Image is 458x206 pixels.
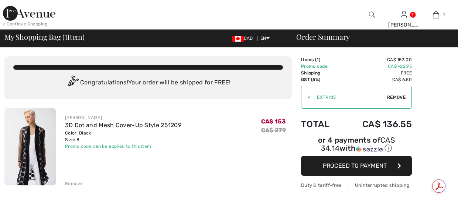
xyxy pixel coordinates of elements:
span: My Shopping Bag ( Item) [4,33,85,41]
img: Canadian Dollar [232,36,244,42]
td: Free [342,70,412,76]
span: CAD [232,36,256,41]
s: CA$ 279 [261,127,286,134]
span: Proceed to Payment [323,162,387,169]
span: 1 [443,11,445,18]
td: Shipping [301,70,342,76]
span: CA$ 34.14 [321,136,395,153]
div: Duty & tariff-free | Uninterrupted shipping [301,182,412,189]
img: 3D Dot and Mesh Cover-Up Style 251209 [4,108,56,185]
a: 1 [420,10,452,19]
span: 1 [65,31,67,41]
img: Sezzle [356,146,383,153]
td: Items ( ) [301,56,342,63]
button: Proceed to Payment [301,156,412,176]
div: [PERSON_NAME] [65,114,181,121]
div: Remove [65,180,83,187]
a: Sign In [401,11,407,18]
td: CA$ 6.50 [342,76,412,83]
img: My Bag [433,10,439,19]
td: GST (5%) [301,76,342,83]
img: search the website [369,10,375,19]
img: Congratulation2.svg [65,76,80,90]
div: Congratulations! Your order will be shipped for FREE! [13,76,283,90]
div: < Continue Shopping [3,21,48,27]
div: or 4 payments of with [301,137,412,153]
div: Order Summary [287,33,454,41]
span: Remove [387,94,406,101]
span: 1 [317,57,319,62]
img: My Info [401,10,407,19]
img: 1ère Avenue [3,6,55,21]
td: CA$ 136.55 [342,112,412,137]
a: 3D Dot and Mesh Cover-Up Style 251209 [65,122,181,129]
div: ✔ [301,94,311,101]
input: Promo code [311,86,387,108]
td: CA$ 153.00 [342,56,412,63]
span: EN [260,36,270,41]
td: Total [301,112,342,137]
td: CA$ -22.95 [342,63,412,70]
span: CA$ 153 [261,118,286,125]
div: or 4 payments ofCA$ 34.14withSezzle Click to learn more about Sezzle [301,137,412,156]
div: Color: Black Size: 8 [65,130,181,143]
td: Promo code [301,63,342,70]
div: Promo code can be applied to this item [65,143,181,150]
div: [PERSON_NAME] [388,21,420,29]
